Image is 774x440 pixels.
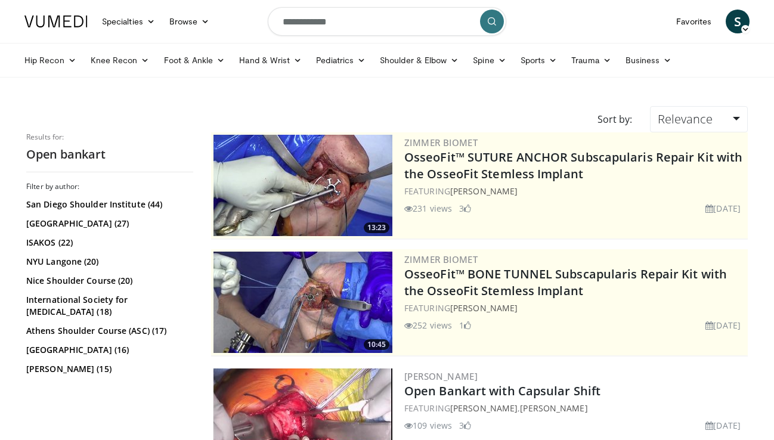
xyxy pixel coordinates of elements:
[459,419,471,432] li: 3
[466,48,513,72] a: Spine
[364,222,389,233] span: 13:23
[213,252,392,353] img: 2f1af013-60dc-4d4f-a945-c3496bd90c6e.300x170_q85_crop-smart_upscale.jpg
[95,10,162,33] a: Specialties
[26,147,193,162] h2: Open bankart
[373,48,466,72] a: Shoulder & Elbow
[564,48,618,72] a: Trauma
[404,302,745,314] div: FEATURING
[162,10,217,33] a: Browse
[26,363,190,375] a: [PERSON_NAME] (15)
[17,48,83,72] a: Hip Recon
[26,218,190,230] a: [GEOGRAPHIC_DATA] (27)
[513,48,565,72] a: Sports
[364,339,389,350] span: 10:45
[404,402,745,414] div: FEATURING ,
[726,10,750,33] a: S
[404,149,742,182] a: OsseoFit™ SUTURE ANCHOR Subscapularis Repair Kit with the OsseoFit Stemless Implant
[26,237,190,249] a: ISAKOS (22)
[669,10,719,33] a: Favorites
[450,185,518,197] a: [PERSON_NAME]
[26,256,190,268] a: NYU Langone (20)
[520,402,587,414] a: [PERSON_NAME]
[404,137,478,148] a: Zimmer Biomet
[459,319,471,331] li: 1
[589,106,641,132] div: Sort by:
[232,48,309,72] a: Hand & Wrist
[404,202,452,215] li: 231 views
[26,275,190,287] a: Nice Shoulder Course (20)
[450,402,518,414] a: [PERSON_NAME]
[705,202,741,215] li: [DATE]
[26,132,193,142] p: Results for:
[213,135,392,236] a: 13:23
[404,319,452,331] li: 252 views
[268,7,506,36] input: Search topics, interventions
[26,294,190,318] a: International Society for [MEDICAL_DATA] (18)
[618,48,679,72] a: Business
[404,185,745,197] div: FEATURING
[404,253,478,265] a: Zimmer Biomet
[658,111,713,127] span: Relevance
[404,266,727,299] a: OsseoFit™ BONE TUNNEL Subscapularis Repair Kit with the OsseoFit Stemless Implant
[24,16,88,27] img: VuMedi Logo
[450,302,518,314] a: [PERSON_NAME]
[157,48,233,72] a: Foot & Ankle
[404,383,600,399] a: Open Bankart with Capsular Shift
[309,48,373,72] a: Pediatrics
[404,419,452,432] li: 109 views
[26,182,193,191] h3: Filter by author:
[705,419,741,432] li: [DATE]
[26,325,190,337] a: Athens Shoulder Course (ASC) (17)
[650,106,748,132] a: Relevance
[26,199,190,210] a: San Diego Shoulder Institute (44)
[26,344,190,356] a: [GEOGRAPHIC_DATA] (16)
[705,319,741,331] li: [DATE]
[213,252,392,353] a: 10:45
[459,202,471,215] li: 3
[404,370,478,382] a: [PERSON_NAME]
[213,135,392,236] img: 40c8acad-cf15-4485-a741-123ec1ccb0c0.300x170_q85_crop-smart_upscale.jpg
[83,48,157,72] a: Knee Recon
